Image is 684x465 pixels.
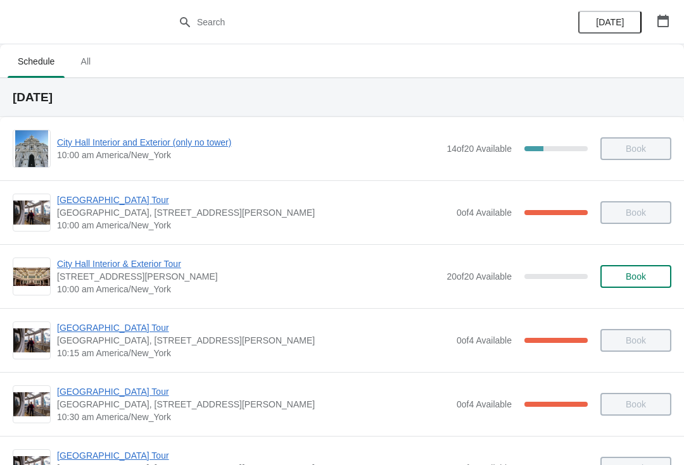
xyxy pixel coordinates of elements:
span: All [70,50,101,73]
button: Book [600,265,671,288]
img: City Hall Tower Tour | City Hall Visitor Center, 1400 John F Kennedy Boulevard Suite 121, Philade... [13,201,50,225]
span: [GEOGRAPHIC_DATA], [STREET_ADDRESS][PERSON_NAME] [57,206,450,219]
span: [DATE] [596,17,624,27]
span: [GEOGRAPHIC_DATA] Tour [57,385,450,398]
span: 0 of 4 Available [457,208,512,218]
span: Schedule [8,50,65,73]
span: [GEOGRAPHIC_DATA] Tour [57,449,450,462]
img: City Hall Tower Tour | City Hall Visitor Center, 1400 John F Kennedy Boulevard Suite 121, Philade... [13,392,50,417]
span: 10:15 am America/New_York [57,347,450,359]
h2: [DATE] [13,91,671,104]
span: 0 of 4 Available [457,399,512,409]
input: Search [196,11,513,34]
span: [GEOGRAPHIC_DATA] Tour [57,321,450,334]
span: [GEOGRAPHIC_DATA], [STREET_ADDRESS][PERSON_NAME] [57,398,450,411]
span: 10:00 am America/New_York [57,219,450,232]
span: 10:30 am America/New_York [57,411,450,423]
img: City Hall Interior and Exterior (only no tower) | | 10:00 am America/New_York [15,130,49,167]
span: [STREET_ADDRESS][PERSON_NAME] [57,270,440,283]
img: City Hall Tower Tour | City Hall Visitor Center, 1400 John F Kennedy Boulevard Suite 121, Philade... [13,328,50,353]
img: City Hall Interior & Exterior Tour | 1400 John F Kennedy Boulevard, Suite 121, Philadelphia, PA, ... [13,268,50,286]
span: City Hall Interior & Exterior Tour [57,257,440,270]
span: 10:00 am America/New_York [57,149,440,161]
span: 0 of 4 Available [457,335,512,345]
span: City Hall Interior and Exterior (only no tower) [57,136,440,149]
span: [GEOGRAPHIC_DATA] Tour [57,194,450,206]
span: 14 of 20 Available [446,144,512,154]
span: [GEOGRAPHIC_DATA], [STREET_ADDRESS][PERSON_NAME] [57,334,450,347]
button: [DATE] [578,11,642,34]
span: 10:00 am America/New_York [57,283,440,295]
span: Book [626,271,646,282]
span: 20 of 20 Available [446,271,512,282]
